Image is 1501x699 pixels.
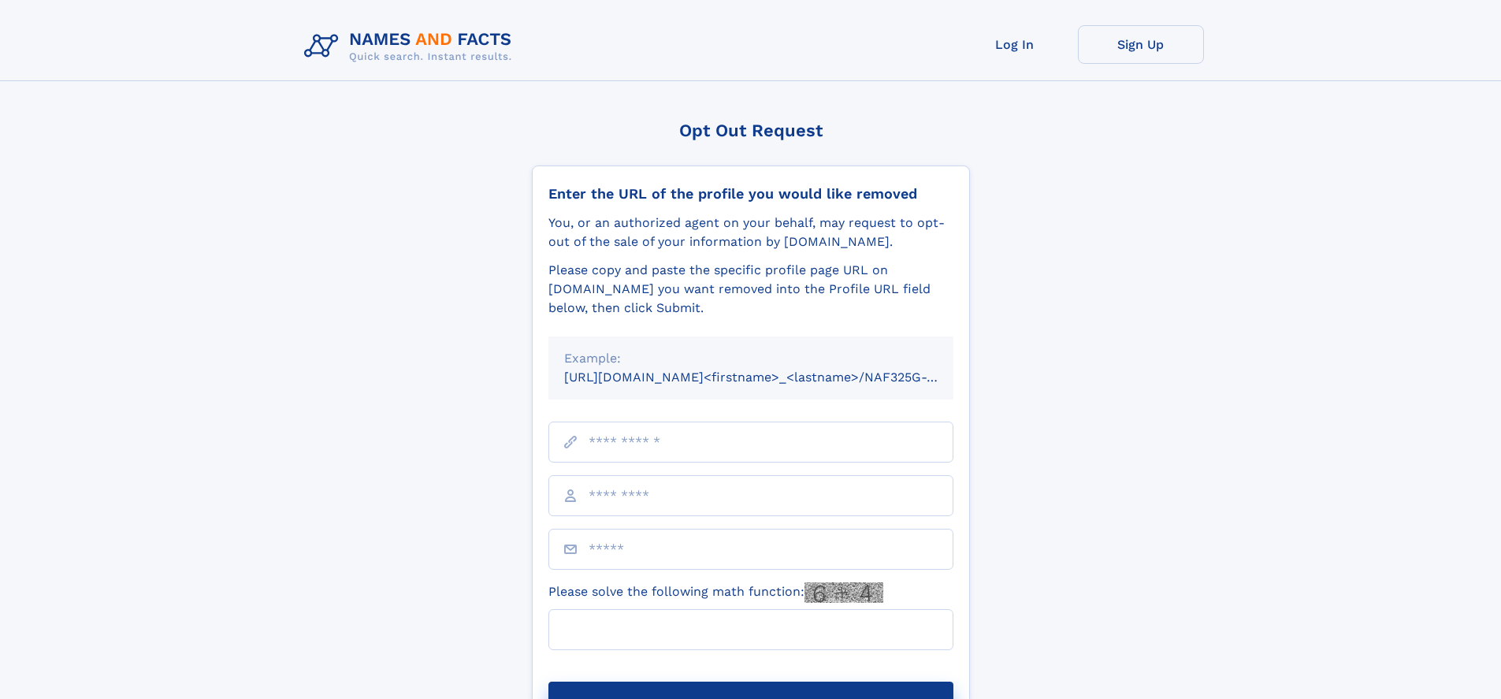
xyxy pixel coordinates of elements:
[548,214,953,251] div: You, or an authorized agent on your behalf, may request to opt-out of the sale of your informatio...
[952,25,1078,64] a: Log In
[1078,25,1204,64] a: Sign Up
[298,25,525,68] img: Logo Names and Facts
[548,582,883,603] label: Please solve the following math function:
[548,185,953,203] div: Enter the URL of the profile you would like removed
[548,261,953,318] div: Please copy and paste the specific profile page URL on [DOMAIN_NAME] you want removed into the Pr...
[564,349,938,368] div: Example:
[564,370,983,385] small: [URL][DOMAIN_NAME]<firstname>_<lastname>/NAF325G-xxxxxxxx
[532,121,970,140] div: Opt Out Request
